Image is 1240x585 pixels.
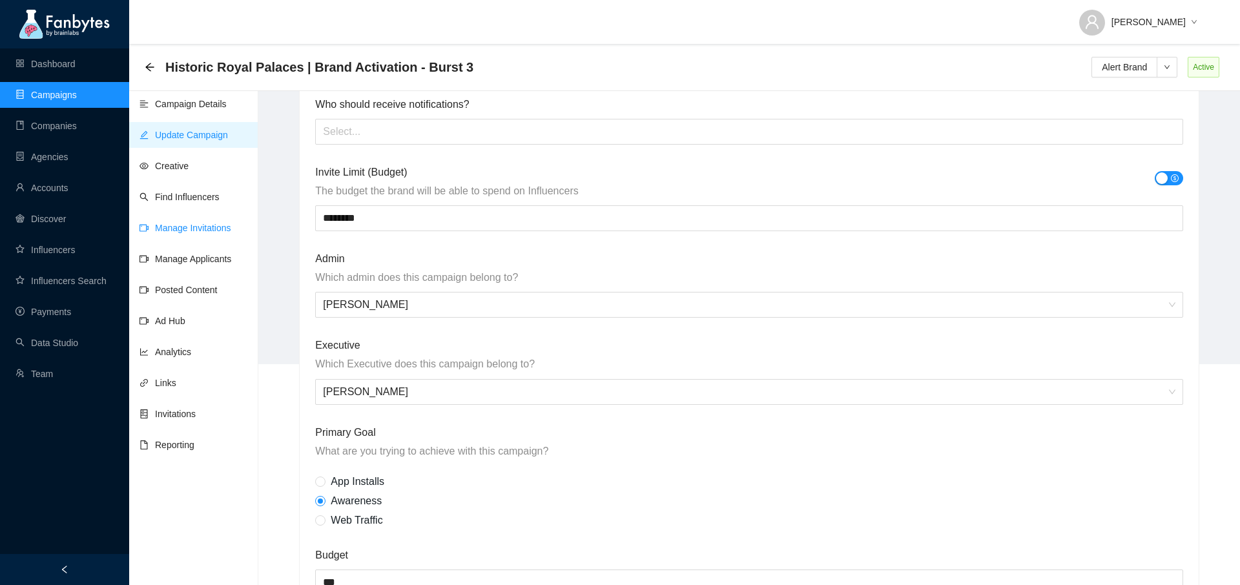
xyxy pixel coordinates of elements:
a: searchFind Influencers [139,192,220,202]
span: Executive [315,337,1183,353]
a: usergroup-addTeam [15,369,53,379]
a: appstoreDashboard [15,59,76,69]
span: Active [1188,57,1219,77]
span: The budget the brand will be able to spend on Influencers [315,183,1183,199]
span: Arielle Strangwood [323,292,1175,317]
span: Historic Royal Palaces | Brand Activation - Burst 3 [165,57,473,77]
span: Web Traffic [325,515,387,526]
a: line-chartAnalytics [139,347,191,357]
span: Alert Brand [1102,60,1147,74]
span: App Installs [325,476,389,487]
a: eyeCreative [139,161,189,171]
span: user [1084,14,1100,30]
span: down [1157,64,1177,70]
a: video-cameraManage Invitations [139,223,231,233]
a: starInfluencers [15,245,75,255]
a: linkLinks [139,378,176,388]
a: databaseCampaigns [15,90,77,100]
span: Which Executive does this campaign belong to? [315,356,1183,372]
button: Alert Brand [1091,57,1157,77]
a: align-leftCampaign Details [139,99,227,109]
a: starInfluencers Search [15,276,107,286]
span: left [60,565,69,574]
a: video-cameraManage Applicants [139,254,231,264]
a: bookCompanies [15,121,77,131]
span: [PERSON_NAME] [1111,15,1186,29]
button: down [1157,57,1177,77]
a: radar-chartDiscover [15,214,66,224]
span: Invite Limit (Budget) [315,164,1183,180]
a: userAccounts [15,183,68,193]
span: Admin [315,251,1183,267]
a: containerAgencies [15,152,68,162]
span: Who should receive notifications? [315,96,1183,112]
a: editUpdate Campaign [139,130,228,140]
a: hddInvitations [139,409,196,419]
span: quinn soltesz [323,380,1175,404]
a: fileReporting [139,440,194,450]
span: Awareness [325,495,387,506]
span: arrow-left [145,62,155,72]
a: video-cameraPosted Content [139,285,218,295]
a: video-cameraAd Hub [139,316,185,326]
span: Which admin does this campaign belong to? [315,269,1183,285]
button: [PERSON_NAME]down [1069,6,1208,27]
div: Back [145,62,155,73]
span: What are you trying to achieve with this campaign? [315,443,1183,459]
a: searchData Studio [15,338,78,348]
span: down [1191,19,1197,26]
a: pay-circlePayments [15,307,71,317]
span: Primary Goal [315,424,1183,440]
span: Budget [315,547,1183,563]
span: dollar [1171,174,1179,182]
